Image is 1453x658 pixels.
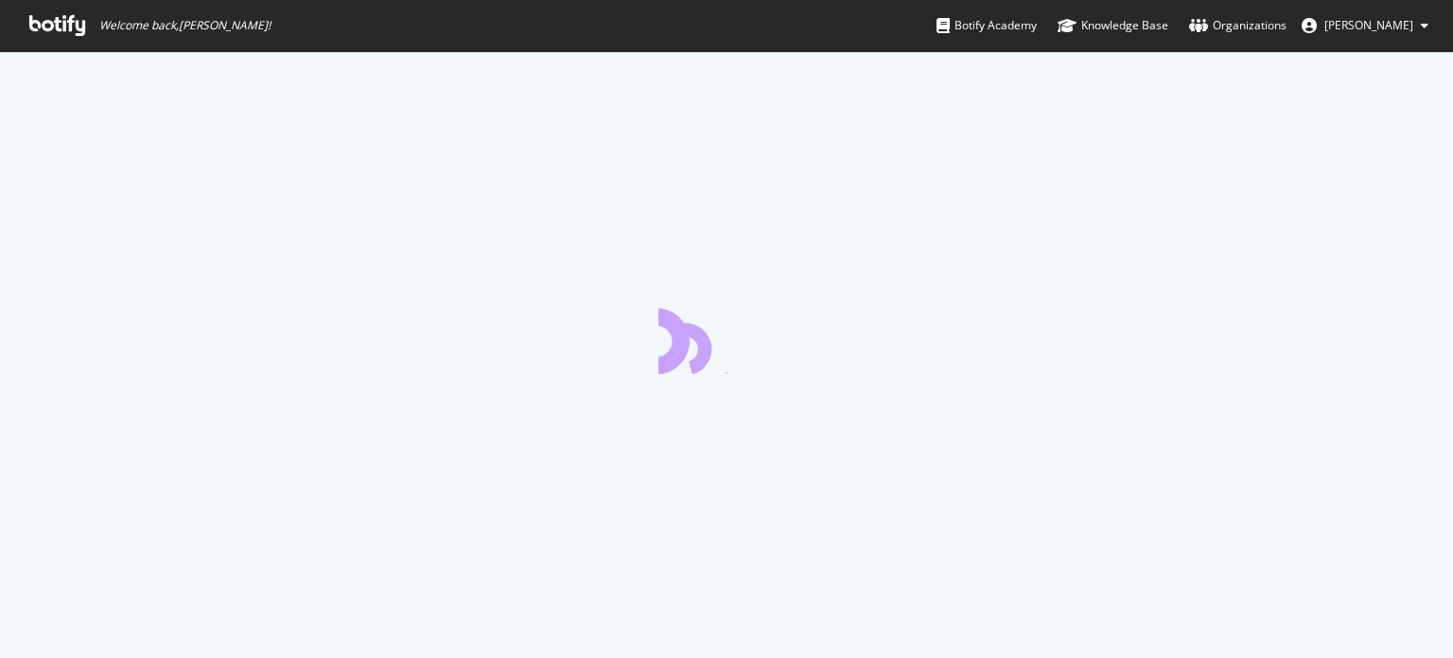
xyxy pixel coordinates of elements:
[1324,17,1413,33] span: Olivier Job
[1287,10,1444,41] button: [PERSON_NAME]
[99,18,271,33] span: Welcome back, [PERSON_NAME] !
[1189,16,1287,35] div: Organizations
[658,306,795,374] div: animation
[937,16,1037,35] div: Botify Academy
[1058,16,1168,35] div: Knowledge Base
